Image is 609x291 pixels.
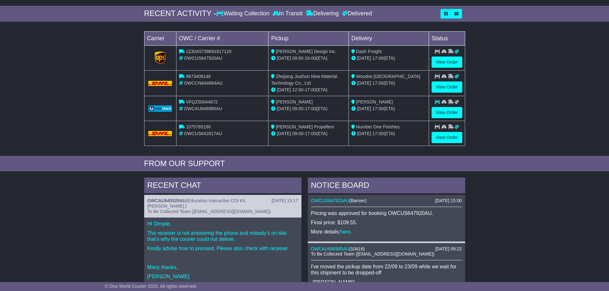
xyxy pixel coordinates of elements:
a: View Order [432,57,462,68]
div: (ETA) [351,55,426,62]
img: DHL.png [148,131,172,136]
p: Final price: $109.55. [311,219,462,226]
td: Status [429,31,465,45]
div: In Transit [271,10,304,17]
span: [DATE] [357,80,371,86]
span: [DATE] [277,87,291,92]
span: OWCUS647920AU [184,56,222,61]
div: (ETA) [351,130,426,137]
span: 1Z30A5738691817120 [186,49,231,54]
p: More details: . [311,229,462,235]
img: GetCarrierServiceLogo [155,51,166,64]
div: ( ) [311,198,462,203]
a: View Order [432,81,462,93]
span: To Be Collected Team ([EMAIL_ADDRESS][DOMAIN_NAME]) [311,251,434,257]
span: 17:00 [372,56,384,61]
p: Kindly advise how to proceed. Please also check with receiver. [147,245,298,251]
p: Many thanks, [147,264,298,270]
span: Dash Freight [356,49,382,54]
span: © One World Courier 2025. All rights reserved. [105,284,197,289]
a: OWCAU645529AU [147,198,186,203]
span: Woodos [GEOGRAPHIC_DATA] [356,74,420,79]
td: Pickup [269,31,349,45]
span: 17:00 [305,87,316,92]
p: [PERSON_NAME] [147,273,298,280]
div: NOTICE BOARD [308,178,465,195]
div: - (ETA) [271,87,346,93]
div: - (ETA) [271,130,346,137]
img: DHL.png [148,81,172,86]
span: OWCCN644684AU [184,80,223,86]
span: [PERSON_NAME] Design Inc. [276,49,336,54]
div: ( ) [147,198,298,209]
div: Delivered [340,10,372,17]
span: Zhejiang Jiushun New Material Technology Co., Ltd [271,74,337,86]
span: 10416 [351,246,363,251]
p: The receiver is not answering the phone and nobody's on-site that's why the courier could not del... [147,230,298,242]
span: OWCUS642617AU [184,131,222,136]
td: OWC / Carrier # [176,31,269,45]
span: Number One Finishes [356,124,400,129]
span: 17:00 [372,131,384,136]
p: HI Dimple, [147,221,298,227]
a: here [340,229,350,234]
td: Delivery [348,31,429,45]
span: 9673408146 [186,74,211,79]
div: - (ETA) [271,55,346,62]
div: [DATE] 15:00 [435,198,462,203]
span: [PERSON_NAME] [276,99,313,104]
span: 16:00 [305,56,316,61]
span: 1075765180 [186,124,211,129]
span: OWCAU646985AU [184,106,222,111]
span: [DATE] [357,106,371,111]
span: [PERSON_NAME] [356,99,393,104]
div: RECENT CHAT [144,178,301,195]
span: Banner [351,198,365,203]
div: - (ETA) [271,105,346,112]
span: To Be Collected Team ([EMAIL_ADDRESS][DOMAIN_NAME]) [147,209,271,214]
a: OWCAU646985AU [311,246,349,251]
span: 09:00 [292,106,303,111]
span: [DATE] [277,131,291,136]
span: 17:00 [305,106,316,111]
span: [DATE] [357,131,371,136]
span: [DATE] [277,56,291,61]
span: 09:00 [292,56,303,61]
a: View Order [432,132,462,143]
div: ( ) [311,246,462,252]
div: (ETA) [351,105,426,112]
div: [DATE] 09:22 [435,246,462,252]
a: OWCUS647920AU [311,198,349,203]
span: 12:00 [292,87,303,92]
p: Pricing was approved for booking OWCUS647920AU. [311,210,462,216]
div: RECENT ACTIVITY - [144,9,216,18]
a: View Order [432,107,462,118]
span: 17:00 [372,106,384,111]
span: 17:00 [372,80,384,86]
div: Waiting Collection [216,10,271,17]
span: [PERSON_NAME] Propellers [276,124,334,129]
div: Delivering [304,10,340,17]
span: Education Interactive COI Kit. [PERSON_NAME]. [147,198,246,209]
div: [DATE] 15:17 [271,198,298,203]
div: (ETA) [351,80,426,87]
span: 17:00 [305,131,316,136]
td: Carrier [144,31,176,45]
span: [DATE] [277,106,291,111]
span: 09:00 [292,131,303,136]
p: -[PERSON_NAME] [311,279,462,285]
div: FROM OUR SUPPORT [144,159,465,168]
p: I've moved the pickup date from 22/09 to 23/09 while we wait for this shipment to be dropped-off [311,264,462,276]
span: [DATE] [357,56,371,61]
img: GetCarrierServiceLogo [148,105,172,112]
span: VFQZ50044672 [186,99,218,104]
